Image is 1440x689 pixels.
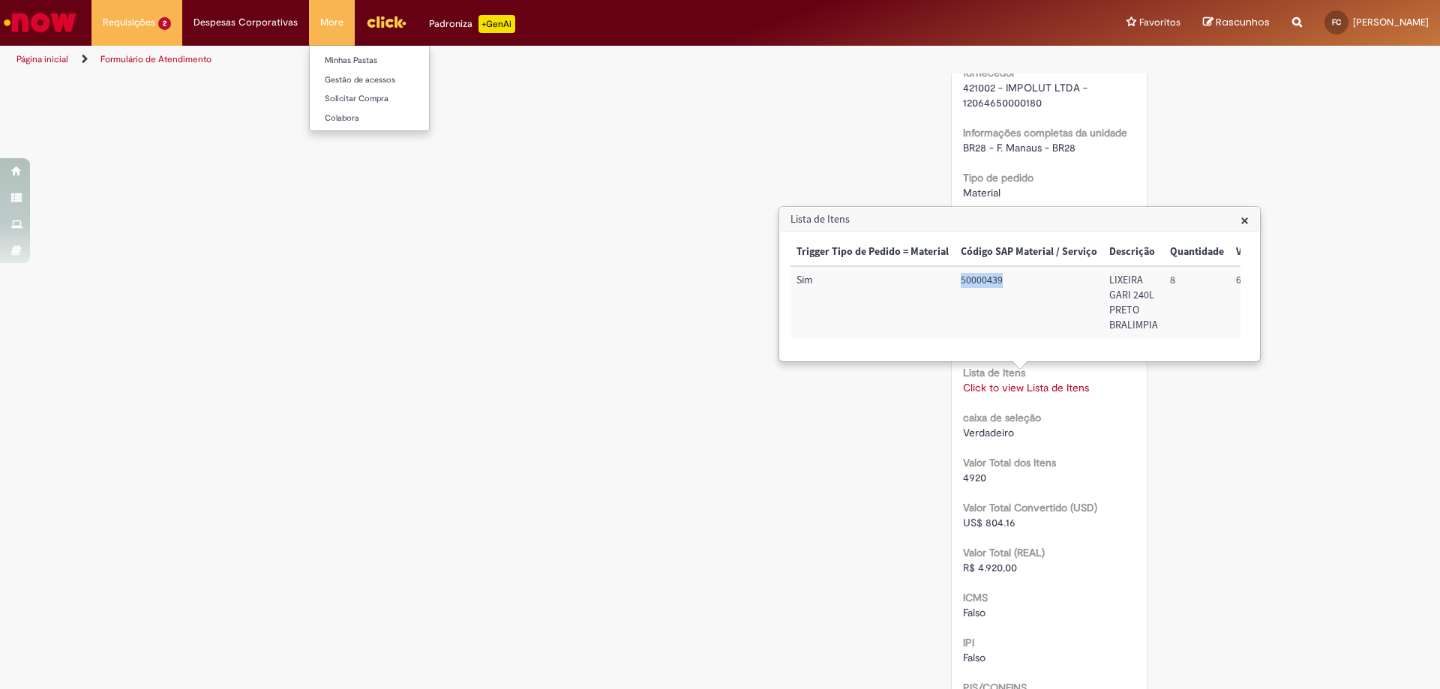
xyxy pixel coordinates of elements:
a: Gestão de acessos [310,72,475,88]
b: Valor Total (REAL) [963,546,1045,559]
a: Solicitar Compra [310,91,475,107]
b: caixa de seleção [963,411,1041,424]
td: Código SAP Material / Serviço: 50000439 [955,266,1103,339]
td: Trigger Tipo de Pedido = Material: Sim [790,266,955,339]
b: Tipo de pedido [963,171,1033,184]
span: × [1240,210,1249,230]
img: click_logo_yellow_360x200.png [366,10,406,33]
b: Lista de Itens [963,366,1025,379]
span: Verdadeiro [963,426,1014,439]
a: Click to view Lista de Itens [963,381,1089,394]
span: 2 [158,17,171,30]
span: 4920 [963,471,986,484]
button: Close [1240,212,1249,228]
b: ICMS [963,591,988,604]
span: More [320,15,343,30]
th: Trigger Tipo de Pedido = Material [790,238,955,266]
th: Código SAP Material / Serviço [955,238,1103,266]
div: Padroniza [429,15,515,33]
span: BR28 - F. Manaus - BR28 [963,141,1075,154]
span: [PERSON_NAME] [1353,16,1429,28]
th: Descrição [1103,238,1164,266]
ul: More [309,45,430,131]
span: Requisições [103,15,155,30]
span: 421002 - IMPOLUT LTDA - 12064650000180 [963,81,1090,109]
a: Formulário de Atendimento [100,53,211,65]
b: Informações completas da unidade [963,126,1127,139]
th: Quantidade [1164,238,1230,266]
a: Minhas Pastas [310,52,475,69]
td: Valor Unitário: 615,00 [1230,266,1307,339]
th: Valor Unitário [1230,238,1307,266]
span: Despesas Corporativas [193,15,298,30]
a: Página inicial [16,53,68,65]
b: Valor Total Convertido (USD) [963,501,1097,514]
b: IPI [963,636,974,649]
h3: Lista de Itens [780,208,1259,232]
span: Falso [963,606,985,619]
img: ServiceNow [1,7,79,37]
span: Rascunhos [1216,15,1270,29]
span: US$ 804.16 [963,516,1015,529]
div: Lista de Itens [778,206,1261,362]
p: +GenAi [478,15,515,33]
span: FC [1332,17,1341,27]
span: Falso [963,651,985,664]
b: Informações completas do fornecedor [963,51,1087,79]
span: R$ 4.920,00 [963,561,1017,574]
td: Quantidade: 8 [1164,266,1230,339]
a: Rascunhos [1203,16,1270,30]
b: Valor Total dos Itens [963,456,1056,469]
td: Descrição: LIXEIRA GARI 240L PRETO BRALIMPIA [1103,266,1164,339]
ul: Trilhas de página [11,46,949,73]
a: Colabora [310,110,475,127]
span: Material [963,186,1000,199]
span: Favoritos [1139,15,1180,30]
